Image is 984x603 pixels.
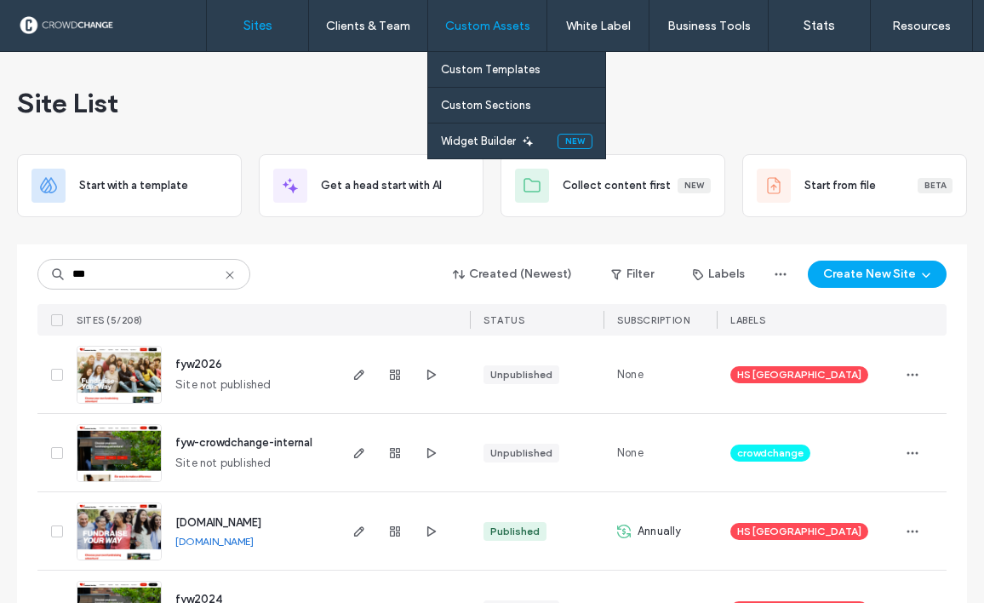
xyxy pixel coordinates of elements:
span: Annually [638,523,682,540]
div: Collect content firstNew [501,154,725,217]
div: Unpublished [490,445,552,461]
div: Published [490,524,540,539]
button: Created (Newest) [438,261,587,288]
span: SUBSCRIPTION [617,314,689,326]
label: Clients & Team [326,19,410,33]
a: Custom Templates [441,52,605,87]
span: None [617,445,644,462]
span: None [617,366,644,383]
label: Custom Sections [441,99,531,112]
span: STATUS [483,314,524,326]
div: New [678,178,711,193]
span: Start with a template [79,177,188,194]
span: Get a head start with AI [321,177,442,194]
label: Sites [243,18,272,33]
div: Start from fileBeta [742,154,967,217]
span: Site not published [175,455,272,472]
label: White Label [566,19,631,33]
button: Filter [594,261,671,288]
label: Stats [804,18,835,33]
div: New [558,134,592,149]
label: Custom Templates [441,63,541,76]
label: Business Tools [667,19,751,33]
span: Collect content first [563,177,671,194]
div: Get a head start with AI [259,154,483,217]
a: [DOMAIN_NAME] [175,535,254,548]
span: HS [GEOGRAPHIC_DATA] [737,524,861,539]
span: Start from file [804,177,876,194]
label: Widget Builder [441,135,516,147]
a: fyw-crowdchange-internal [175,436,312,449]
span: Site List [17,86,118,120]
span: LABELS [730,314,765,326]
label: Resources [892,19,951,33]
a: Custom Sections [441,88,605,123]
div: Beta [918,178,953,193]
span: crowdchange [737,445,804,461]
span: Help [38,12,73,27]
div: Unpublished [490,367,552,382]
span: Site not published [175,376,272,393]
a: Widget Builder [441,123,558,158]
span: SITES (5/208) [77,314,143,326]
button: Labels [678,261,760,288]
label: Custom Assets [445,19,530,33]
a: fyw2026 [175,358,222,370]
button: Create New Site [808,261,947,288]
a: [DOMAIN_NAME] [175,516,261,529]
div: Start with a template [17,154,242,217]
span: HS [GEOGRAPHIC_DATA] [737,367,861,382]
